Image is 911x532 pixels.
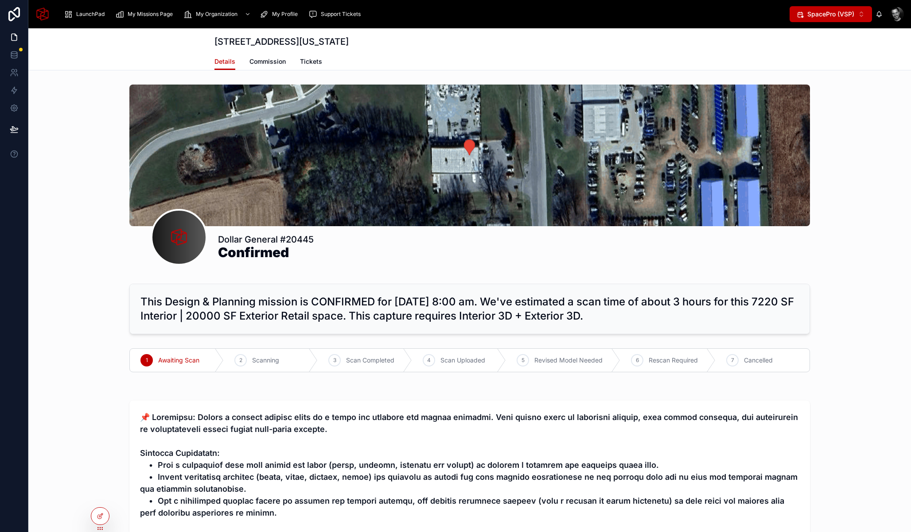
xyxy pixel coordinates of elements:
a: LaunchPad [61,6,111,22]
span: Scanning [252,356,279,365]
span: Details [214,57,235,66]
span: 4 [427,357,431,364]
span: 7 [731,357,734,364]
span: Scan Uploaded [440,356,485,365]
span: Commission [249,57,286,66]
a: Commission [249,54,286,71]
span: 3 [333,357,336,364]
span: Tickets [300,57,322,66]
span: Revised Model Needed [534,356,603,365]
span: SpacePro (VSP) [807,10,854,19]
a: Details [214,54,235,70]
span: 1 [146,357,148,364]
span: My Profile [272,11,298,18]
span: Awaiting Scan [158,356,199,365]
h1: Confirmed [218,246,314,259]
h1: Dollar General #20445 [218,233,314,246]
div: scrollable content [57,4,790,24]
span: 6 [636,357,639,364]
span: LaunchPad [76,11,105,18]
span: Support Tickets [321,11,361,18]
button: Select Button [790,6,872,22]
a: My Organization [181,6,255,22]
span: Scan Completed [346,356,394,365]
span: My Organization [196,11,237,18]
h2: This Design & Planning mission is CONFIRMED for [DATE] 8:00 am. We've estimated a scan time of ab... [140,295,799,323]
h1: [STREET_ADDRESS][US_STATE] [214,35,349,48]
a: Support Tickets [306,6,367,22]
a: My Profile [257,6,304,22]
span: My Missions Page [128,11,173,18]
a: My Missions Page [113,6,179,22]
span: 5 [522,357,525,364]
span: Cancelled [744,356,773,365]
img: App logo [35,7,50,21]
span: Rescan Required [649,356,698,365]
span: 2 [239,357,242,364]
a: Tickets [300,54,322,71]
